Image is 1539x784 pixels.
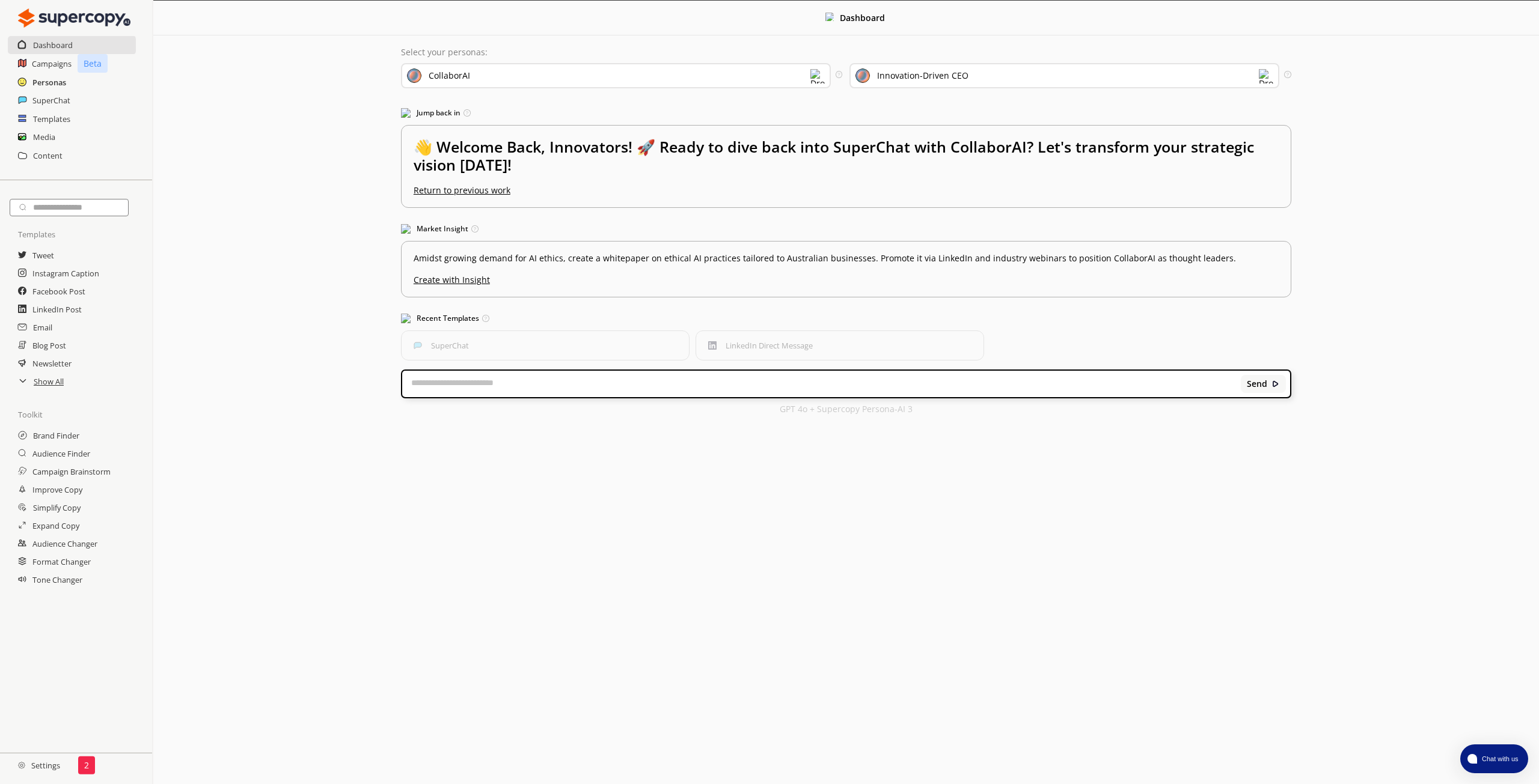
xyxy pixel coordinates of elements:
a: Audience Changer [32,535,97,553]
img: Tooltip Icon [836,71,843,78]
a: Tweet [32,246,54,264]
a: Media [33,128,55,146]
a: LinkedIn Post [32,300,82,318]
img: Close [825,13,834,21]
b: Send [1247,379,1267,389]
img: Brand Icon [407,68,421,83]
a: Format Changer [32,553,91,571]
a: Templates [33,110,70,128]
img: Jump Back In [401,108,411,118]
span: Chat with us [1477,754,1521,764]
div: CollaborAI [429,71,470,81]
h3: Jump back in [401,104,1291,122]
button: LinkedIn Direct MessageLinkedIn Direct Message [696,330,984,360]
div: Innovation-Driven CEO [877,71,968,81]
u: Create with Insight [414,269,1279,285]
a: Tone Changer [32,571,82,589]
a: Brand Finder [33,427,79,445]
p: Amidst growing demand for AI ethics, create a whitepaper on ethical AI practices tailored to Aust... [414,254,1279,263]
b: Dashboard [840,12,885,23]
img: Dropdown Icon [810,69,825,84]
img: Close [18,6,130,30]
a: Simplify Copy [33,499,81,517]
a: Campaign Brainstorm [32,463,111,481]
img: Tooltip Icon [464,109,471,117]
img: SuperChat [414,341,422,350]
img: Market Insight [401,224,411,234]
h2: 👋 Welcome Back, Innovators! 🚀 Ready to dive back into SuperChat with CollaborAI? Let's transform ... [414,138,1279,186]
p: GPT 4o + Supercopy Persona-AI 3 [780,404,913,414]
img: Audience Icon [855,68,870,83]
p: Beta [78,54,108,73]
a: Dashboard [33,36,73,54]
h3: Recent Templates [401,309,1291,327]
a: Email [33,318,52,336]
p: Select your personas: [401,47,1291,57]
a: Blog Post [32,336,66,354]
u: Return to previous work [414,184,510,196]
a: Content [33,147,63,165]
a: Campaigns [32,55,72,73]
img: Close [18,762,25,769]
img: Tooltip Icon [1284,71,1291,78]
a: Facebook Post [32,282,85,300]
p: 2 [84,761,89,770]
a: Personas [32,73,66,91]
a: Improve Copy [32,481,82,499]
a: Expand Copy [32,517,79,535]
img: Tooltip Icon [482,315,489,322]
img: Dropdown Icon [1259,69,1273,84]
button: atlas-launcher [1460,744,1528,773]
a: Audience Finder [32,445,90,463]
a: Newsletter [32,354,72,372]
img: LinkedIn Direct Message [708,341,717,350]
button: SuperChatSuperChat [401,330,690,360]
h3: Market Insight [401,220,1291,238]
img: Popular Templates [401,314,411,323]
a: Instagram Caption [32,264,99,282]
a: SuperChat [32,91,70,109]
a: Show All [34,372,64,390]
img: Tooltip Icon [471,225,479,232]
img: Close [1271,380,1280,388]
